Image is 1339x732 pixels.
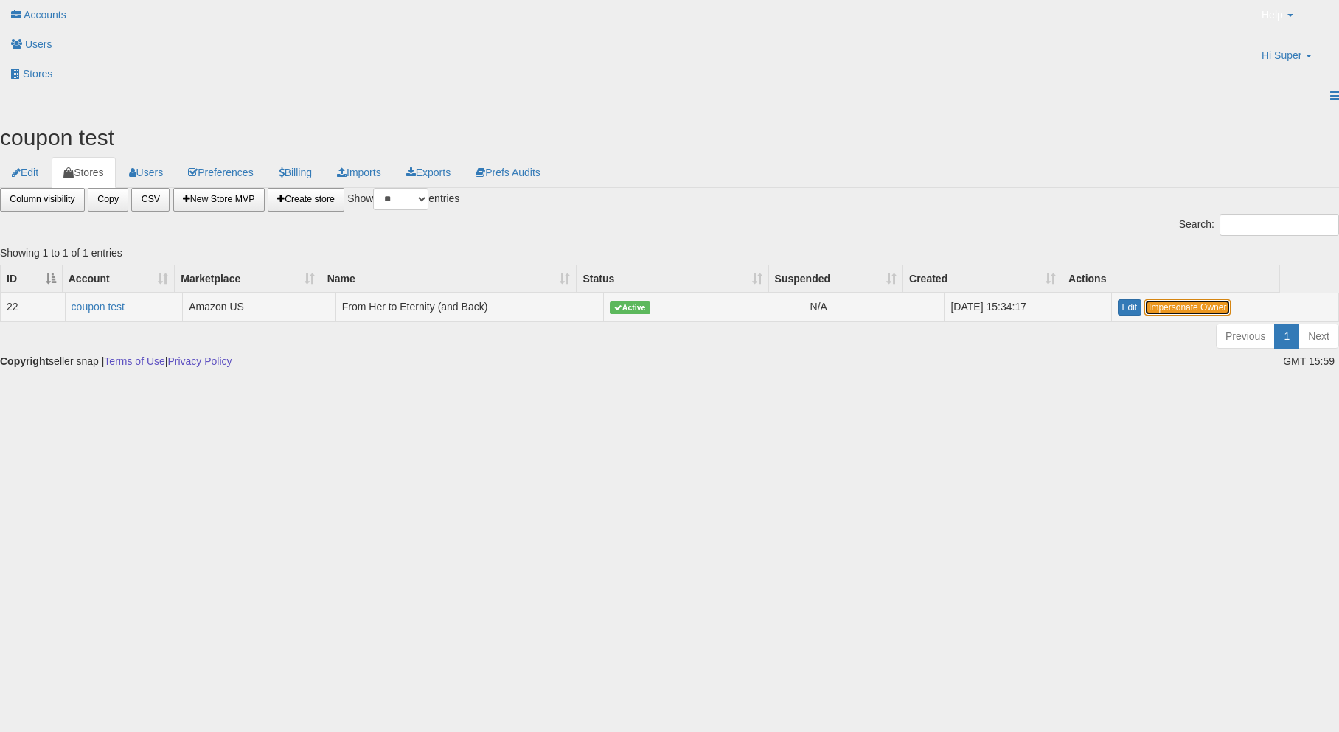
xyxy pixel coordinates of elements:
[277,194,335,204] span: Create store
[1216,324,1275,349] a: Previous
[52,157,115,188] a: Stores
[117,157,175,188] a: Users
[173,188,265,212] a: New Store MVP
[464,157,552,188] a: Prefs Audits
[63,265,175,293] th: Account: activate to sort column ascending
[903,265,1062,293] th: Created: activate to sort column ascending
[88,188,128,212] a: Copy
[97,194,119,204] span: Copy
[142,194,160,204] span: CSV
[1251,41,1339,81] a: Hi Super
[336,293,604,321] td: From Her to Eternity (and Back)
[1298,324,1339,349] a: Next
[610,301,650,314] span: Active
[1220,214,1339,236] input: Search:
[321,265,577,293] th: Name: activate to sort column ascending
[176,157,265,188] a: Preferences
[1262,7,1283,22] span: Help
[1262,48,1301,63] span: Hi Super
[72,301,125,313] a: coupon test
[1274,324,1299,349] a: 1
[183,194,255,204] span: New Store MVP
[1,293,66,321] td: 22
[25,38,52,50] span: Users
[1,265,63,293] th: ID: activate to sort column descending
[104,355,164,367] a: Terms of Use
[347,188,459,210] label: Show entries
[325,157,393,188] a: Imports
[1144,299,1231,316] a: Impersonate Owner
[945,293,1111,321] td: [DATE] 15:34:17
[769,265,903,293] th: Suspended: activate to sort column ascending
[1062,265,1279,293] th: Actions
[804,293,945,321] td: N/A
[24,9,66,21] span: Accounts
[183,293,336,321] td: Amazon US
[167,355,232,367] a: Privacy Policy
[268,188,344,212] a: Create store
[1283,355,1339,367] span: 2025-08-11 15:59 GMT
[1118,299,1142,316] a: Edit
[1179,214,1339,236] label: Search:
[10,194,74,204] span: Column visibility
[577,265,768,293] th: Status: activate to sort column ascending
[131,188,170,212] a: CSV
[175,265,321,293] th: Marketplace: activate to sort column ascending
[394,157,462,188] a: Exports
[267,157,324,188] a: Billing
[23,68,52,80] span: Stores
[373,188,428,210] select: Showentries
